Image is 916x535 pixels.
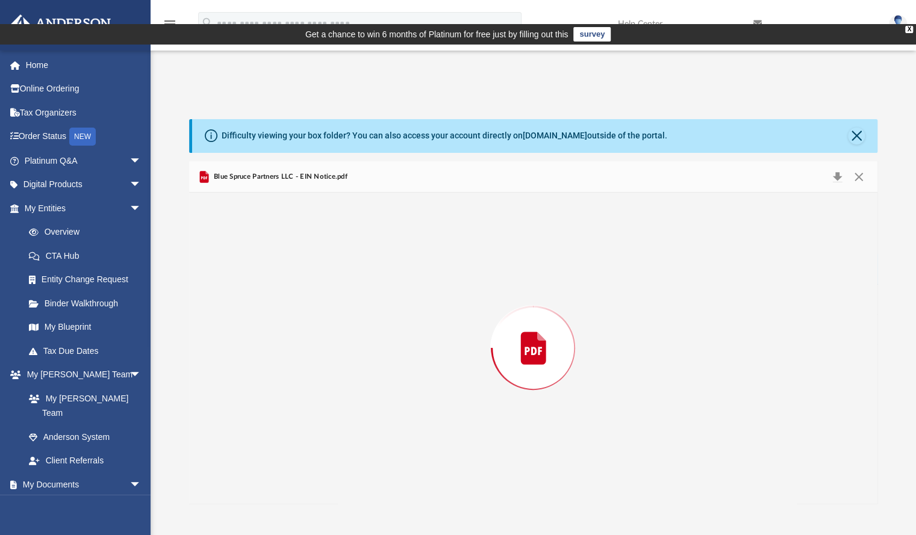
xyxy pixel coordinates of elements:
[8,125,160,149] a: Order StatusNEW
[17,425,154,449] a: Anderson System
[17,386,148,425] a: My [PERSON_NAME] Team
[8,196,160,220] a: My Entitiesarrow_drop_down
[573,27,611,42] a: survey
[8,149,160,173] a: Platinum Q&Aarrow_drop_down
[905,26,913,33] div: close
[129,196,154,221] span: arrow_drop_down
[17,220,160,244] a: Overview
[8,53,160,77] a: Home
[17,339,160,363] a: Tax Due Dates
[523,131,587,140] a: [DOMAIN_NAME]
[129,149,154,173] span: arrow_drop_down
[8,101,160,125] a: Tax Organizers
[129,472,154,497] span: arrow_drop_down
[163,17,177,31] i: menu
[201,16,214,29] i: search
[129,173,154,197] span: arrow_drop_down
[17,244,160,268] a: CTA Hub
[222,129,667,142] div: Difficulty viewing your box folder? You can also access your account directly on outside of the p...
[848,169,870,185] button: Close
[8,173,160,197] a: Digital Productsarrow_drop_down
[17,291,160,315] a: Binder Walkthrough
[5,14,114,38] img: Anderson Advisors Platinum Portal
[8,472,154,496] a: My Documentsarrow_drop_down
[848,128,865,144] button: Close
[163,23,177,31] a: menu
[8,363,154,387] a: My [PERSON_NAME] Teamarrow_drop_down
[889,15,907,32] img: User Pic
[17,449,154,473] a: Client Referrals
[211,172,347,182] span: Blue Spruce Partners LLC - EIN Notice.pdf
[129,363,154,388] span: arrow_drop_down
[827,169,849,185] button: Download
[8,77,160,101] a: Online Ordering
[189,161,878,504] div: Preview
[17,268,160,292] a: Entity Change Request
[17,315,154,339] a: My Blueprint
[305,27,569,42] div: Get a chance to win 6 months of Platinum for free just by filling out this
[69,128,96,146] div: NEW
